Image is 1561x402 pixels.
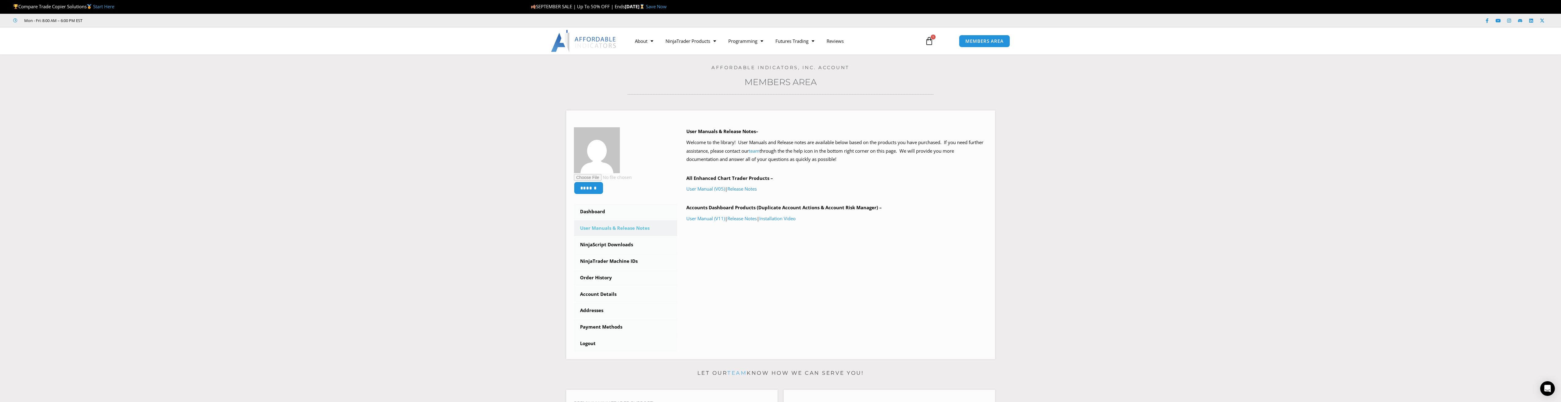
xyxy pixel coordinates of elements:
a: Order History [574,270,677,286]
a: User Manuals & Release Notes [574,220,677,236]
a: Affordable Indicators, Inc. Account [711,65,850,70]
a: Installation Video [759,215,796,221]
b: Accounts Dashboard Products (Duplicate Account Actions & Account Risk Manager) – [686,204,882,210]
a: NinjaScript Downloads [574,237,677,253]
img: 🍂 [531,4,536,9]
span: Mon - Fri: 8:00 AM – 6:00 PM EST [23,17,82,24]
a: Start Here [93,3,114,9]
span: MEMBERS AREA [965,39,1004,43]
p: Let our know how we can serve you! [566,368,995,378]
a: Reviews [820,34,850,48]
b: User Manuals & Release Notes– [686,128,758,134]
a: Release Notes [727,186,757,192]
a: Addresses [574,303,677,318]
nav: Menu [629,34,918,48]
div: Open Intercom Messenger [1540,381,1555,396]
p: | | [686,214,987,223]
a: About [629,34,659,48]
a: team [749,148,760,154]
p: | [686,185,987,193]
a: Futures Trading [769,34,820,48]
a: NinjaTrader Machine IDs [574,253,677,269]
a: Account Details [574,286,677,302]
a: Save Now [646,3,667,9]
img: 931987905c71c2e155f4c1b163f4afad2d4adfdae800384745c7e901d45491ea [574,127,620,173]
span: 1 [931,35,936,39]
strong: [DATE] [625,3,646,9]
img: LogoAI | Affordable Indicators – NinjaTrader [551,30,617,52]
a: User Manual (V11) [686,215,725,221]
a: Payment Methods [574,319,677,335]
p: Welcome to the library! User Manuals and Release notes are available below based on the products ... [686,138,987,164]
a: MEMBERS AREA [959,35,1010,47]
nav: Account pages [574,204,677,352]
b: All Enhanced Chart Trader Products – [686,175,773,181]
iframe: Customer reviews powered by Trustpilot [91,17,183,24]
a: NinjaTrader Products [659,34,722,48]
span: Compare Trade Copier Solutions [13,3,114,9]
a: Dashboard [574,204,677,220]
a: User Manual (V05) [686,186,725,192]
a: Logout [574,336,677,352]
img: 🏆 [13,4,18,9]
a: Members Area [745,77,817,87]
a: Programming [722,34,769,48]
a: Release Notes [727,215,757,221]
span: SEPTEMBER SALE | Up To 50% OFF | Ends [531,3,625,9]
a: 1 [916,32,943,50]
img: ⌛ [640,4,644,9]
a: team [727,370,747,376]
img: 🥇 [87,4,92,9]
